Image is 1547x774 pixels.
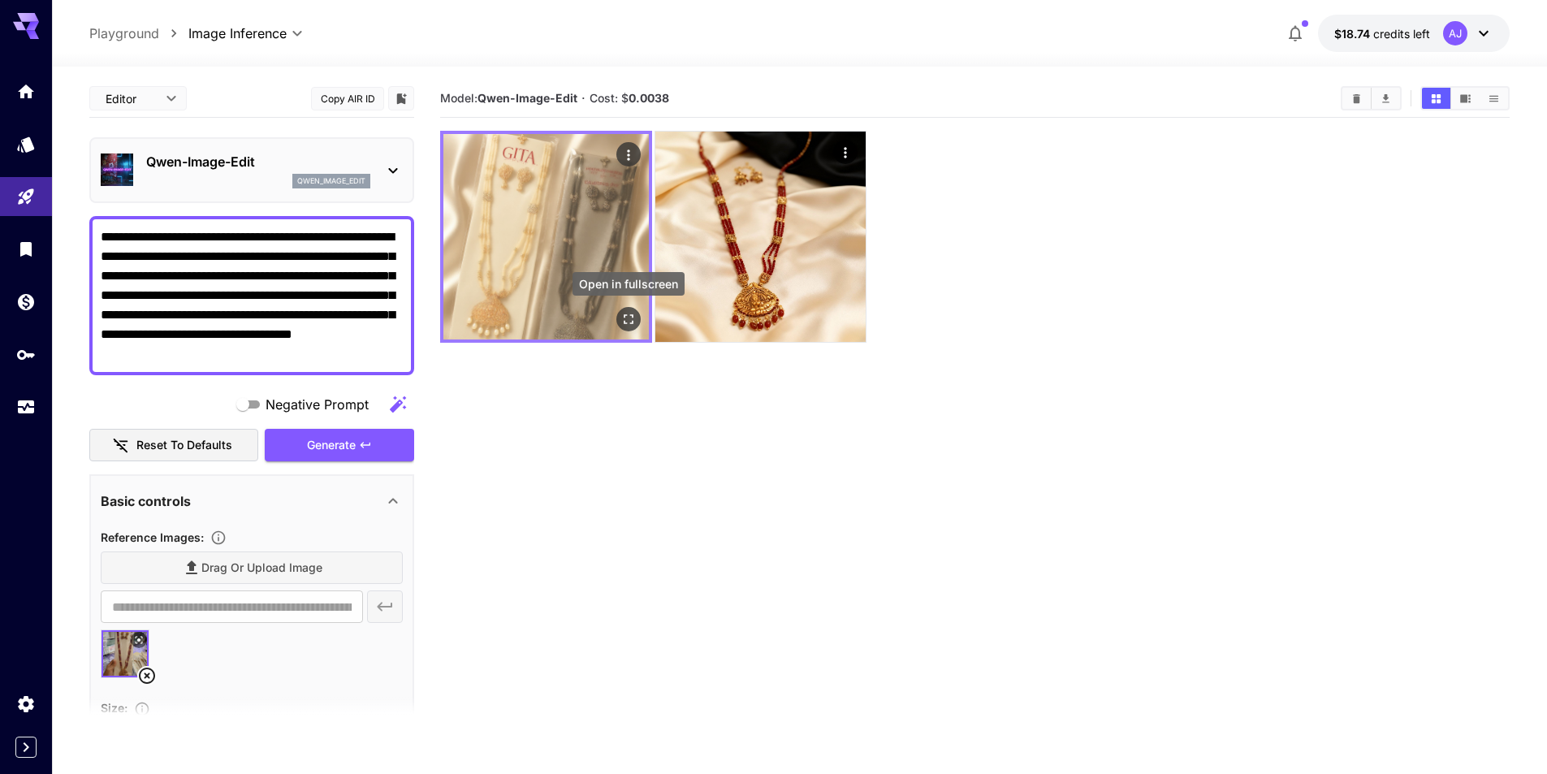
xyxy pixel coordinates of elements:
nav: breadcrumb [89,24,188,43]
b: 0.0038 [629,91,669,105]
span: $18.74 [1334,27,1373,41]
button: Add to library [394,89,408,108]
div: Open in fullscreen [616,307,641,331]
button: Expand sidebar [15,737,37,758]
button: Show media in grid view [1422,88,1450,109]
p: · [581,89,586,108]
span: Image Inference [188,24,287,43]
button: Download All [1372,88,1400,109]
div: Basic controls [101,482,403,521]
button: Clear All [1342,88,1371,109]
span: Cost: $ [590,91,669,105]
span: Model: [440,91,577,105]
div: Wallet [16,292,36,312]
button: Show media in video view [1451,88,1480,109]
div: Models [16,134,36,154]
div: Actions [833,140,858,164]
div: Usage [16,397,36,417]
span: Negative Prompt [266,395,369,414]
div: $18.7431 [1334,25,1430,42]
span: Generate [307,435,356,456]
p: Qwen-Image-Edit [146,152,370,171]
div: Clear AllDownload All [1341,86,1402,110]
div: Open in fullscreen [573,272,685,296]
button: Reset to defaults [89,429,258,462]
button: Copy AIR ID [311,87,384,110]
div: Qwen-Image-Editqwen_image_edit [101,145,403,195]
img: 9k= [655,132,866,342]
div: Settings [16,694,36,714]
button: Upload a reference image to guide the result. This is needed for Image-to-Image or Inpainting. Su... [204,530,233,546]
button: Generate [265,429,414,462]
span: Editor [106,90,156,107]
a: Playground [89,24,159,43]
button: $18.7431AJ [1318,15,1510,52]
div: Actions [616,142,641,166]
div: AJ [1443,21,1467,45]
div: Home [16,81,36,102]
span: Reference Images : [101,530,204,544]
div: Playground [16,187,36,207]
div: Show media in grid viewShow media in video viewShow media in list view [1420,86,1510,110]
p: qwen_image_edit [297,175,365,187]
div: API Keys [16,344,36,365]
button: Show media in list view [1480,88,1508,109]
div: Library [16,239,36,259]
span: credits left [1373,27,1430,41]
p: Basic controls [101,491,191,511]
img: Z [443,134,649,339]
b: Qwen-Image-Edit [477,91,577,105]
